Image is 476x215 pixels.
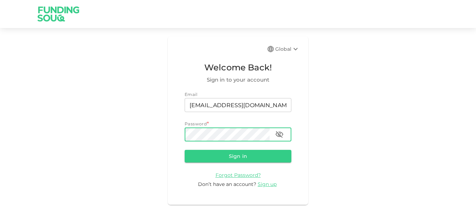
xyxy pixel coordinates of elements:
[185,98,291,112] input: email
[258,181,277,187] span: Sign up
[185,92,197,97] span: Email
[185,76,291,84] span: Sign in to your account
[185,127,270,141] input: password
[185,121,207,126] span: Password
[185,61,291,74] span: Welcome Back!
[185,150,291,162] button: Sign in
[216,172,261,178] a: Forgot Password?
[275,45,300,53] div: Global
[198,181,256,187] span: Don’t have an account?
